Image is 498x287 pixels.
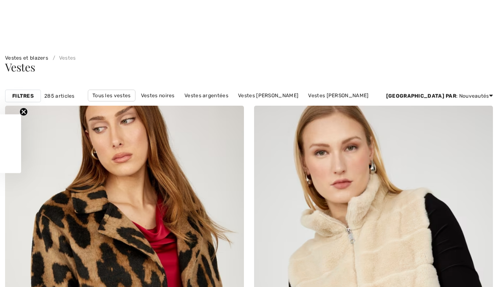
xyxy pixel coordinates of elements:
[88,90,135,101] a: Tous les vestes
[5,60,35,74] span: Vestes
[19,107,28,116] button: Close teaser
[304,90,373,101] a: Vestes [PERSON_NAME]
[44,92,75,100] span: 285 articles
[12,92,34,100] strong: Filtres
[386,93,456,99] strong: [GEOGRAPHIC_DATA] par
[49,55,76,61] a: Vestes
[386,92,493,100] div: : Nouveautés
[5,55,48,61] a: Vestes et blazers
[234,90,303,101] a: Vestes [PERSON_NAME]
[206,101,223,112] a: Uni
[225,101,254,112] a: À motifs
[180,90,233,101] a: Vestes argentées
[137,90,179,101] a: Vestes noires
